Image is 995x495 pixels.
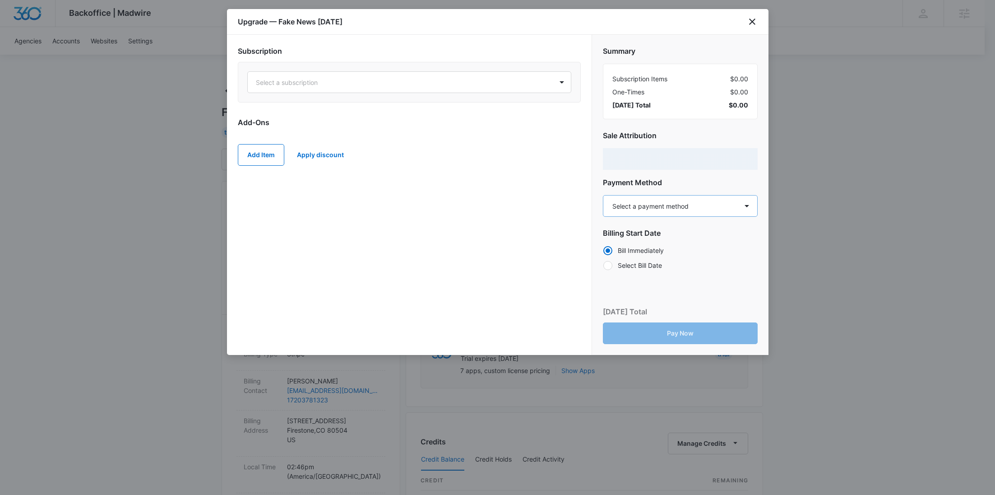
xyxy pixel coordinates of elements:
[747,16,758,27] button: close
[288,144,353,166] button: Apply discount
[238,16,342,27] h1: Upgrade — Fake News [DATE]
[238,144,284,166] button: Add Item
[603,246,758,255] label: Bill Immediately
[603,177,758,188] h2: Payment Method
[238,117,581,128] h2: Add-Ons
[603,228,758,238] h2: Billing Start Date
[729,100,748,110] span: $0.00
[603,306,647,317] p: [DATE] Total
[612,100,651,110] span: [DATE] Total
[603,46,758,56] h2: Summary
[603,130,758,141] h2: Sale Attribution
[612,87,644,97] span: One-Times
[603,261,758,270] label: Select Bill Date
[238,46,581,56] h2: Subscription
[612,74,667,84] span: Subscription Items
[256,78,258,87] input: Subscription
[612,87,748,97] div: $0.00
[612,74,748,84] div: $0.00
